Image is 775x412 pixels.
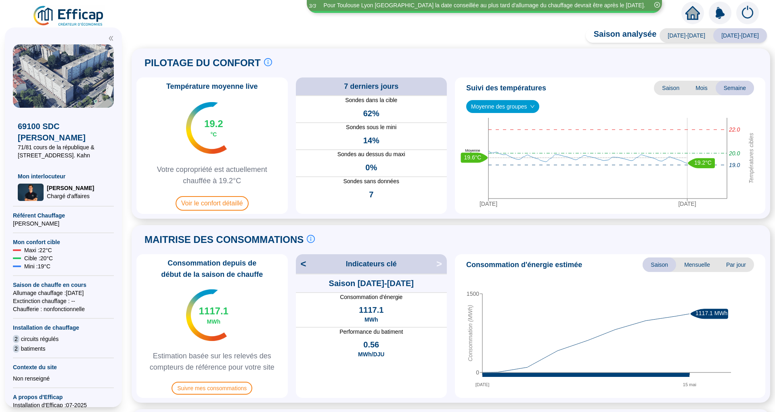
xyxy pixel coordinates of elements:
img: efficap energie logo [32,5,105,27]
tspan: 22.0 [729,126,740,133]
span: Température moyenne live [161,81,263,92]
text: 1117.1 MWh [695,310,727,317]
span: Mini : 19 °C [24,262,50,270]
span: Sondes dans la cible [296,96,447,105]
span: 2 [13,335,19,343]
text: 19.6°C [464,154,482,161]
div: Pour Toulouse Lyon [GEOGRAPHIC_DATA] la date conseillée au plus tard d'allumage du chauffage devr... [324,1,645,10]
tspan: 19.0 [729,162,740,168]
span: Performance du batiment [296,328,447,336]
tspan: Consommation (MWh) [467,305,473,362]
span: Votre copropriété est actuellement chauffée à 19.2°C [140,164,285,186]
span: close-circle [654,2,660,8]
span: 1117.1 [359,304,383,316]
span: Installation de chauffage [13,324,114,332]
span: Saison de chauffe en cours [13,281,114,289]
span: Installation d'Efficap : 07-2025 [13,401,114,409]
span: 0% [365,162,377,173]
img: alerts [736,2,759,24]
span: Exctinction chauffage : -- [13,297,114,305]
span: 14% [363,135,379,146]
span: double-left [108,36,114,41]
i: 3 / 3 [309,3,316,9]
span: 19.2 [204,117,223,130]
span: A propos d'Efficap [13,393,114,401]
span: Contexte du site [13,363,114,371]
span: MAITRISE DES CONSOMMATIONS [145,233,304,246]
span: home [685,6,700,20]
span: [DATE]-[DATE] [660,28,713,43]
span: Par jour [718,257,754,272]
span: < [296,257,306,270]
tspan: Températures cibles [748,133,754,184]
div: Non renseigné [13,374,114,383]
span: Mois [687,81,716,95]
span: Chaufferie : non fonctionnelle [13,305,114,313]
tspan: 20.0 [729,150,740,157]
text: Moyenne [465,148,480,153]
span: > [436,257,447,270]
span: Consommation d'énergie estimée [466,259,582,270]
span: Sondes sous le mini [296,123,447,132]
span: Mensuelle [676,257,718,272]
span: Chargé d'affaires [47,192,94,200]
span: 0.56 [363,339,379,350]
span: Estimation basée sur les relevés des compteurs de référence pour votre site [140,350,285,373]
span: info-circle [307,235,315,243]
tspan: 1500 [467,291,479,297]
span: MWh [207,318,220,326]
span: 2 [13,345,19,353]
span: 7 [369,189,373,200]
img: alerts [709,2,731,24]
span: Saison analysée [586,28,657,43]
span: Indicateurs clé [346,258,397,270]
span: PILOTAGE DU CONFORT [145,56,261,69]
span: Référent Chauffage [13,211,114,220]
tspan: [DATE] [678,201,696,207]
span: Moyenne des groupes [471,100,534,113]
span: info-circle [264,58,272,66]
span: MWh/DJU [358,350,384,358]
span: Consommation depuis de début de la saison de chauffe [140,257,285,280]
tspan: 0 [476,369,479,376]
span: Allumage chauffage : [DATE] [13,289,114,297]
span: Semaine [716,81,754,95]
span: °C [210,130,217,138]
span: circuits régulés [21,335,59,343]
span: Suivi des températures [466,82,546,94]
span: down [530,104,535,109]
span: 62% [363,108,379,119]
tspan: [DATE] [475,382,490,387]
span: Suivre mes consommations [172,382,252,395]
span: Mon confort cible [13,238,114,246]
span: [PERSON_NAME] [13,220,114,228]
span: [DATE]-[DATE] [713,28,767,43]
span: 69100 SDC [PERSON_NAME] [18,121,109,143]
img: Chargé d'affaires [18,184,44,201]
span: 1117.1 [199,305,228,318]
span: Saison [643,257,676,272]
span: Maxi : 22 °C [24,246,52,254]
text: 19.2°C [694,159,712,166]
span: Voir le confort détaillé [176,196,249,211]
span: Sondes au dessus du maxi [296,150,447,159]
span: Saison [DATE]-[DATE] [329,278,414,289]
span: Saison [654,81,687,95]
tspan: 15 mai [683,382,696,387]
span: Mon interlocuteur [18,172,109,180]
img: indicateur températures [186,289,227,341]
span: [PERSON_NAME] [47,184,94,192]
span: Cible : 20 °C [24,254,53,262]
span: 7 derniers jours [344,81,398,92]
span: MWh [364,316,378,324]
span: batiments [21,345,46,353]
tspan: [DATE] [480,201,497,207]
span: Consommation d'énergie [296,293,447,301]
img: indicateur températures [186,102,227,154]
span: Sondes sans données [296,177,447,186]
span: 71/81 cours de la république & [STREET_ADDRESS]. Kahn [18,143,109,159]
